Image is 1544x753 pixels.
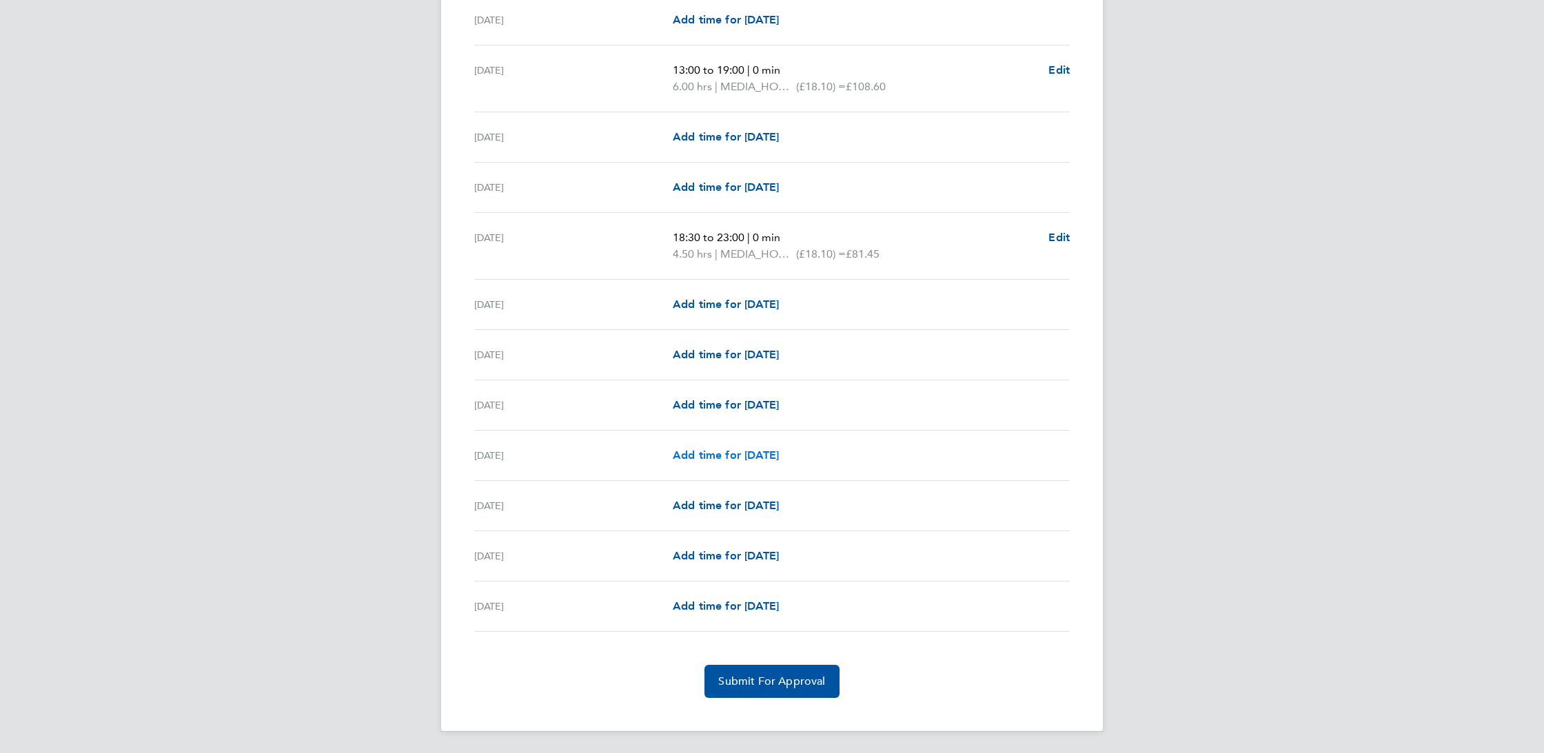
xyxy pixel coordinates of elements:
span: Add time for [DATE] [673,599,779,612]
span: Add time for [DATE] [673,499,779,512]
span: | [715,247,718,260]
span: £81.45 [846,247,880,260]
span: 4.50 hrs [673,247,712,260]
a: Add time for [DATE] [673,296,779,313]
span: MEDIA_HOURS [720,79,796,95]
span: | [747,231,750,244]
a: Add time for [DATE] [673,347,779,363]
span: | [747,63,750,76]
div: [DATE] [474,548,673,564]
a: Add time for [DATE] [673,497,779,514]
div: [DATE] [474,129,673,145]
span: Add time for [DATE] [673,348,779,361]
a: Add time for [DATE] [673,397,779,413]
div: [DATE] [474,296,673,313]
div: [DATE] [474,397,673,413]
a: Edit [1048,62,1070,79]
a: Add time for [DATE] [673,548,779,564]
a: Add time for [DATE] [673,12,779,28]
div: [DATE] [474,447,673,464]
span: | [715,80,718,93]
span: Submit For Approval [718,674,825,688]
a: Add time for [DATE] [673,447,779,464]
div: [DATE] [474,347,673,363]
span: Add time for [DATE] [673,398,779,411]
span: 0 min [753,231,780,244]
div: [DATE] [474,12,673,28]
button: Submit For Approval [704,665,839,698]
span: 13:00 to 19:00 [673,63,744,76]
div: [DATE] [474,229,673,262]
span: Add time for [DATE] [673,180,779,194]
span: 18:30 to 23:00 [673,231,744,244]
a: Add time for [DATE] [673,129,779,145]
div: [DATE] [474,598,673,615]
span: Add time for [DATE] [673,298,779,311]
div: [DATE] [474,179,673,196]
span: Edit [1048,63,1070,76]
a: Edit [1048,229,1070,246]
span: Add time for [DATE] [673,448,779,462]
span: Add time for [DATE] [673,13,779,26]
span: £108.60 [846,80,886,93]
span: Edit [1048,231,1070,244]
span: Add time for [DATE] [673,549,779,562]
span: MEDIA_HOURS [720,246,796,262]
span: 6.00 hrs [673,80,712,93]
span: 0 min [753,63,780,76]
div: [DATE] [474,62,673,95]
div: [DATE] [474,497,673,514]
span: (£18.10) = [796,247,846,260]
span: Add time for [DATE] [673,130,779,143]
a: Add time for [DATE] [673,598,779,615]
a: Add time for [DATE] [673,179,779,196]
span: (£18.10) = [796,80,846,93]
